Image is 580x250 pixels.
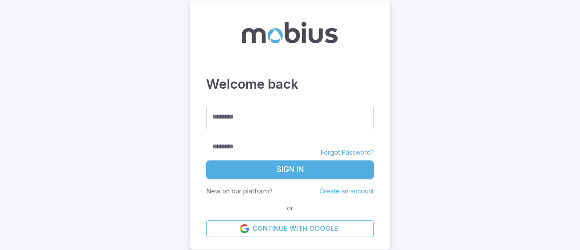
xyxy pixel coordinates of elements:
p: New on our platform? [206,186,273,196]
span: or [285,203,295,213]
a: Continue with Google [206,220,374,237]
h3: Welcome back [206,74,374,94]
a: Forgot Password? [321,148,374,157]
a: Create an account [319,187,374,195]
button: Sign In [206,160,374,179]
